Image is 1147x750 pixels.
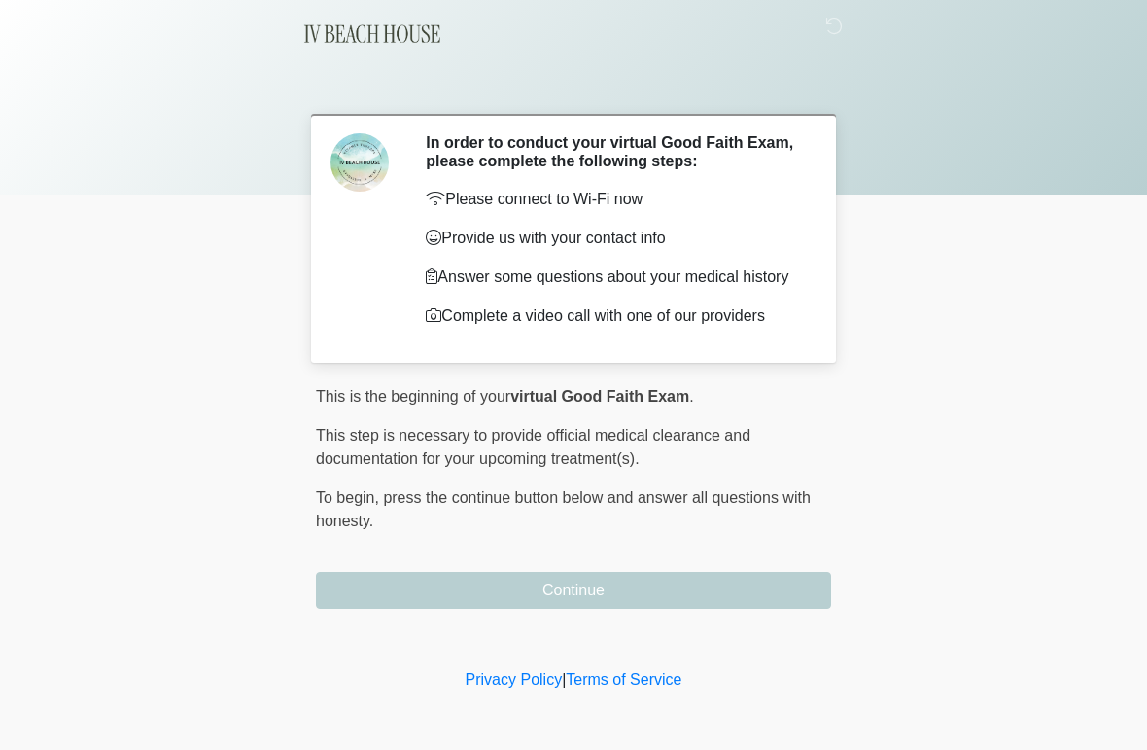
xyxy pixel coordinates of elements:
strong: virtual Good Faith Exam [510,388,689,405]
a: Privacy Policy [466,671,563,688]
span: press the continue button below and answer all questions with honesty. [316,489,811,529]
img: Agent Avatar [330,133,389,192]
span: This is the beginning of your [316,388,510,405]
span: . [689,388,693,405]
span: To begin, [316,489,383,506]
button: Continue [316,572,831,609]
p: Complete a video call with one of our providers [426,304,802,328]
p: Provide us with your contact info [426,227,802,250]
span: This step is necessary to provide official medical clearance and documentation for your upcoming ... [316,427,750,467]
h2: In order to conduct your virtual Good Faith Exam, please complete the following steps: [426,133,802,170]
p: Answer some questions about your medical history [426,266,802,289]
img: IV Beach House Logo [296,15,449,54]
a: Terms of Service [566,671,681,688]
p: Please connect to Wi-Fi now [426,188,802,211]
a: | [562,671,566,688]
h1: ‎ ‎ ‎ ‎ [301,70,846,106]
